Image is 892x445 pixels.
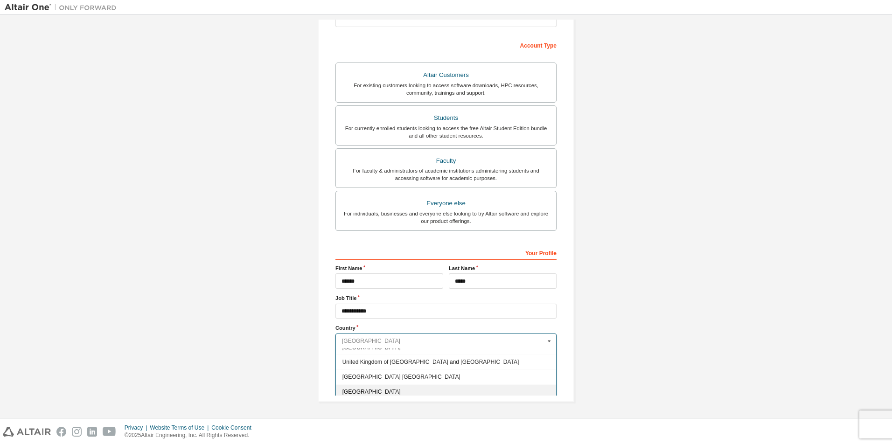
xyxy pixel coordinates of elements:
div: Website Terms of Use [150,424,211,431]
div: Account Type [335,37,557,52]
span: [GEOGRAPHIC_DATA] [342,389,550,395]
div: Privacy [125,424,150,431]
div: For faculty & administrators of academic institutions administering students and accessing softwa... [341,167,551,182]
div: For individuals, businesses and everyone else looking to try Altair software and explore our prod... [341,210,551,225]
div: Altair Customers [341,69,551,82]
div: For existing customers looking to access software downloads, HPC resources, community, trainings ... [341,82,551,97]
span: United Kingdom of [GEOGRAPHIC_DATA] and [GEOGRAPHIC_DATA] [342,359,550,365]
p: © 2025 Altair Engineering, Inc. All Rights Reserved. [125,431,257,439]
div: Students [341,111,551,125]
label: Country [335,324,557,332]
img: altair_logo.svg [3,427,51,437]
div: Faculty [341,154,551,167]
div: Your Profile [335,245,557,260]
span: [GEOGRAPHIC_DATA] [GEOGRAPHIC_DATA] [342,374,550,380]
label: Last Name [449,264,557,272]
label: First Name [335,264,443,272]
img: youtube.svg [103,427,116,437]
div: Everyone else [341,197,551,210]
span: [GEOGRAPHIC_DATA] [342,344,550,350]
div: For currently enrolled students looking to access the free Altair Student Edition bundle and all ... [341,125,551,139]
label: Job Title [335,294,557,302]
img: facebook.svg [56,427,66,437]
img: instagram.svg [72,427,82,437]
div: Cookie Consent [211,424,257,431]
img: linkedin.svg [87,427,97,437]
img: Altair One [5,3,121,12]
